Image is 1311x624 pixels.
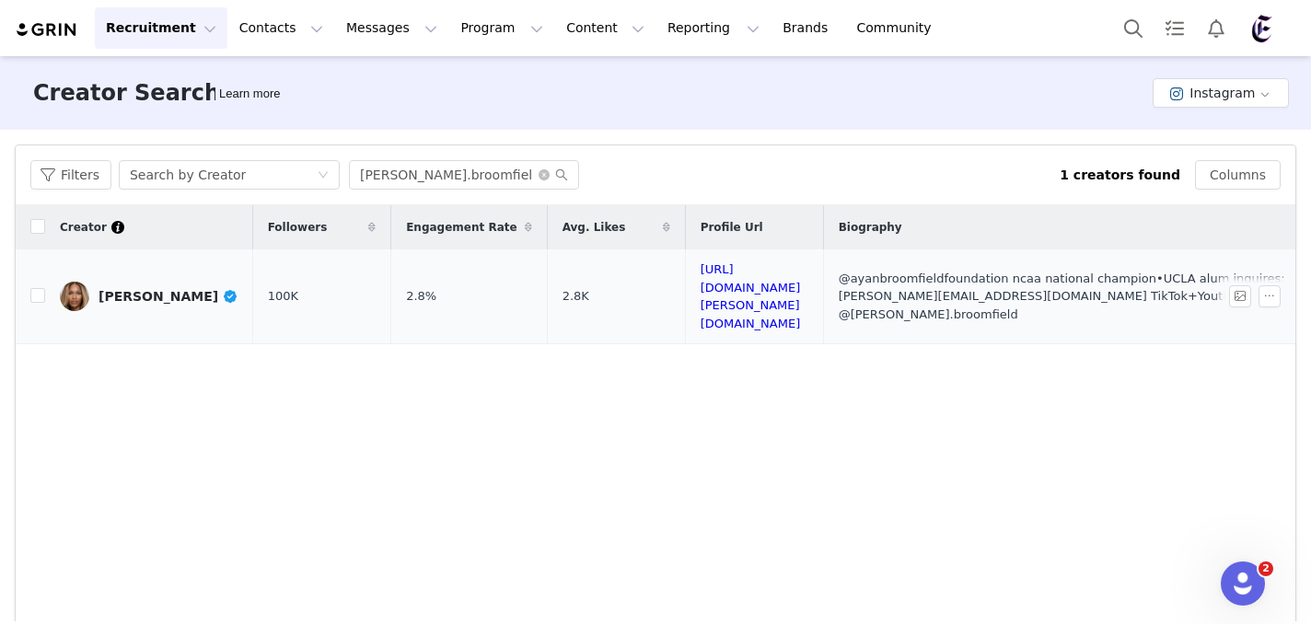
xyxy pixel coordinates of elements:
button: Reporting [656,7,771,49]
img: v2 [60,282,89,311]
span: @ayanbroomfieldfoundation ncaa national champion•UCLA alum inquires:[PERSON_NAME][EMAIL_ADDRESS][... [839,272,1285,321]
i: icon: down [318,169,329,182]
a: [PERSON_NAME] [60,282,238,311]
img: 9c490942-749f-4570-a5a3-e47297561777.png [1248,14,1278,43]
span: Engagement Rate [406,219,516,236]
div: Search by Creator [130,161,246,189]
button: Content [555,7,655,49]
div: [PERSON_NAME] [99,289,238,304]
div: Tooltip anchor [110,219,126,236]
button: Program [449,7,554,49]
a: [URL][DOMAIN_NAME][PERSON_NAME][DOMAIN_NAME] [701,262,801,330]
span: Creator [60,219,107,236]
button: Recruitment [95,7,227,49]
div: Tooltip anchor [215,85,284,103]
button: Columns [1195,160,1281,190]
span: 2 [1259,561,1273,576]
span: Biography [839,219,902,236]
a: Tasks [1154,7,1195,49]
span: 100K [268,287,298,306]
i: icon: search [555,168,568,181]
button: Search [1113,7,1154,49]
img: grin logo [15,21,79,39]
span: Followers [268,219,328,236]
span: 2.8K [563,287,589,306]
a: Community [846,7,951,49]
button: Contacts [228,7,334,49]
span: Avg. Likes [563,219,626,236]
button: Messages [335,7,448,49]
button: Filters [30,160,111,190]
h3: Creator Search [33,76,220,110]
div: 1 creators found [1060,166,1180,185]
span: Profile Url [701,219,763,236]
input: Search... [349,160,579,190]
button: Notifications [1196,7,1236,49]
iframe: Intercom live chat [1221,561,1265,606]
span: 2.8% [406,287,436,306]
i: icon: close-circle [539,169,550,180]
button: Instagram [1153,78,1289,108]
a: Brands [772,7,844,49]
button: Profile [1237,14,1296,43]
